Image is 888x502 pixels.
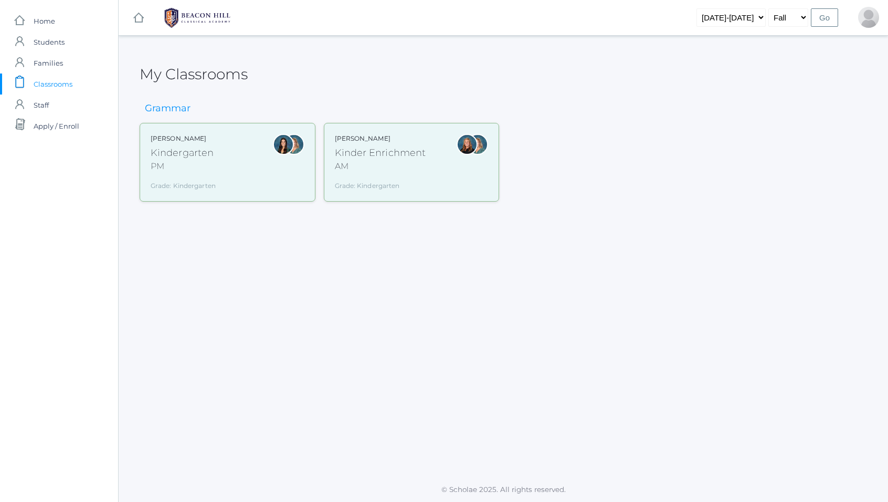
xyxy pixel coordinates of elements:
span: Staff [34,95,49,116]
div: Kindergarten [151,146,216,160]
h2: My Classrooms [140,66,248,82]
div: Grade: Kindergarten [335,177,426,191]
div: AM [335,160,426,173]
div: [PERSON_NAME] [335,134,426,143]
img: BHCALogos-05-308ed15e86a5a0abce9b8dd61676a3503ac9727e845dece92d48e8588c001991.png [158,5,237,31]
span: Apply / Enroll [34,116,79,137]
h3: Grammar [140,103,196,114]
div: Maureen Doyle [283,134,304,155]
div: Maureen Doyle [467,134,488,155]
div: Jordyn Dewey [273,134,294,155]
span: Classrooms [34,74,72,95]
div: Grade: Kindergarten [151,177,216,191]
div: Peter Dishchekenian [858,7,879,28]
input: Go [811,8,838,27]
span: Home [34,11,55,32]
div: PM [151,160,216,173]
div: Nicole Dean [457,134,478,155]
span: Students [34,32,65,53]
div: Kinder Enrichment [335,146,426,160]
p: © Scholae 2025. All rights reserved. [119,484,888,495]
span: Families [34,53,63,74]
div: [PERSON_NAME] [151,134,216,143]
